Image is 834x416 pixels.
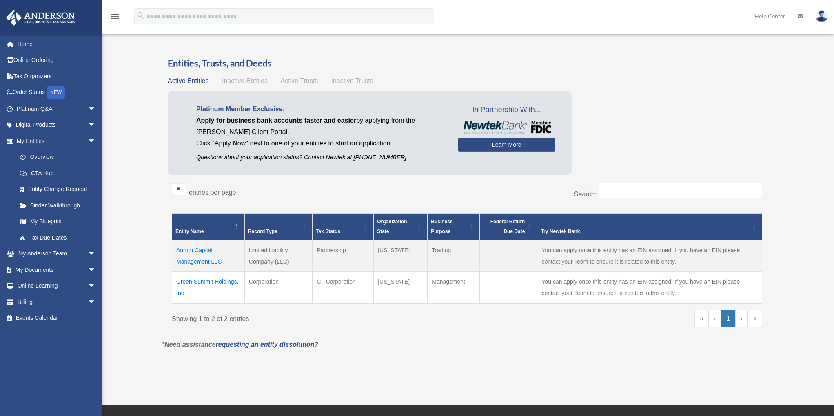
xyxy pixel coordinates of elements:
span: arrow_drop_down [88,117,104,134]
p: Questions about your application status? Contact Newtek at [PHONE_NUMBER] [196,152,446,163]
td: You can apply once this entity has an EIN assigned. If you have an EIN please contact your Team t... [537,240,762,272]
span: arrow_drop_down [88,262,104,278]
td: Partnership [313,240,374,272]
label: entries per page [189,189,236,196]
td: Limited Liability Company (LLC) [244,240,312,272]
div: NEW [47,86,65,99]
td: Aurum Capital Management LLC [172,240,245,272]
a: My Blueprint [11,214,104,230]
img: Anderson Advisors Platinum Portal [4,10,78,26]
a: Overview [11,149,100,165]
a: Tax Organizers [6,68,108,84]
a: Home [6,36,108,52]
td: You can apply once this entity has an EIN assigned. If you have an EIN please contact your Team t... [537,271,762,303]
td: Green Summit Holdings, Inc [172,271,245,303]
a: Platinum Q&Aarrow_drop_down [6,101,108,117]
a: Online Learningarrow_drop_down [6,278,108,294]
th: Organization State: Activate to sort [374,213,428,240]
a: 1 [721,310,736,327]
a: Next [735,310,748,327]
td: Corporation [244,271,312,303]
h3: Entities, Trusts, and Deeds [168,57,766,70]
span: Active Trusts [281,77,318,84]
td: C - Corporation [313,271,374,303]
a: Binder Walkthrough [11,197,104,214]
span: arrow_drop_down [88,278,104,295]
a: Digital Productsarrow_drop_down [6,117,108,133]
td: [US_STATE] [374,240,428,272]
a: My Entitiesarrow_drop_down [6,133,104,149]
span: arrow_drop_down [88,246,104,262]
p: Click "Apply Now" next to one of your entities to start an application. [196,138,446,149]
td: [US_STATE] [374,271,428,303]
a: Online Ordering [6,52,108,68]
p: by applying from the [PERSON_NAME] Client Portal. [196,115,446,138]
span: Business Purpose [431,219,452,234]
em: *Need assistance ? [162,341,318,348]
th: Try Newtek Bank : Activate to sort [537,213,762,240]
i: menu [110,11,120,21]
p: Platinum Member Exclusive: [196,103,446,115]
span: Active Entities [168,77,208,84]
th: Tax Status: Activate to sort [313,213,374,240]
a: requesting an entity dissolution [216,341,315,348]
span: arrow_drop_down [88,133,104,150]
a: Previous [709,310,721,327]
a: Tax Due Dates [11,229,104,246]
a: Order StatusNEW [6,84,108,101]
div: Showing 1 to 2 of 2 entries [172,310,461,325]
span: Organization State [377,219,407,234]
i: search [136,11,145,20]
span: Record Type [248,229,277,234]
a: Learn More [458,138,555,152]
a: Billingarrow_drop_down [6,294,108,310]
span: Apply for business bank accounts faster and easier [196,117,356,124]
a: My Documentsarrow_drop_down [6,262,108,278]
td: Trading [428,240,480,272]
div: Try Newtek Bank [541,227,750,236]
span: Tax Status [316,229,340,234]
a: CTA Hub [11,165,104,181]
a: Events Calendar [6,310,108,326]
span: Federal Return Due Date [490,219,525,234]
span: Entity Name [175,229,204,234]
img: NewtekBankLogoSM.png [462,121,551,134]
a: Entity Change Request [11,181,104,198]
span: Inactive Entities [222,77,268,84]
span: Inactive Trusts [331,77,373,84]
span: arrow_drop_down [88,294,104,310]
th: Entity Name: Activate to invert sorting [172,213,245,240]
th: Record Type: Activate to sort [244,213,312,240]
th: Business Purpose: Activate to sort [428,213,480,240]
a: Last [748,310,762,327]
span: arrow_drop_down [88,101,104,117]
td: Management [428,271,480,303]
img: User Pic [816,10,828,22]
a: menu [110,14,120,21]
label: Search: [574,191,597,198]
a: First [694,310,709,327]
a: My Anderson Teamarrow_drop_down [6,246,108,262]
span: In Partnership With... [458,103,555,117]
th: Federal Return Due Date: Activate to sort [479,213,537,240]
